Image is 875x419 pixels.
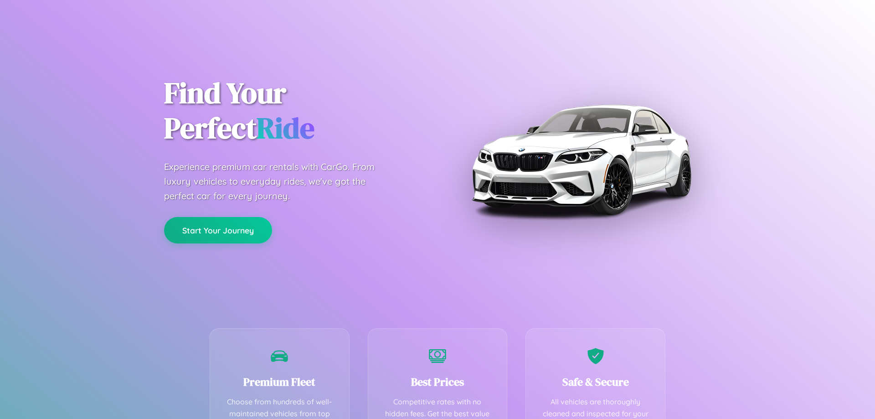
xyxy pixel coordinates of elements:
[224,374,335,389] h3: Premium Fleet
[164,160,392,203] p: Experience premium car rentals with CarGo. From luxury vehicles to everyday rides, we've got the ...
[467,46,695,274] img: Premium BMW car rental vehicle
[257,108,314,148] span: Ride
[164,76,424,146] h1: Find Your Perfect
[164,217,272,243] button: Start Your Journey
[540,374,651,389] h3: Safe & Secure
[382,374,494,389] h3: Best Prices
